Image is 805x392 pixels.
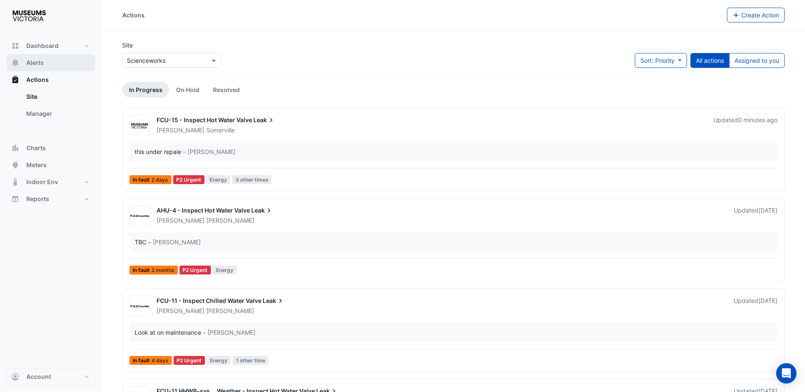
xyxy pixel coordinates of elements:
span: Sort: Priority [640,57,675,64]
div: P2 Urgent [180,266,211,274]
label: Site [122,41,133,50]
span: Energy [206,175,230,184]
span: AHU-4 - Inspect Hot Water Valve [157,207,250,214]
button: All actions [690,53,729,68]
app-icon: Actions [11,76,20,84]
button: Account [7,368,95,385]
app-icon: Dashboard [11,42,20,50]
span: Create Action [741,11,779,19]
button: Indoor Env [7,174,95,190]
img: Company Logo [10,7,48,24]
div: Updated [734,297,777,315]
span: Tue 26-Aug-2025 07:39 AEST [738,116,777,123]
span: Indoor Env [26,178,58,186]
a: Site [20,88,95,105]
span: [PERSON_NAME] [206,216,254,225]
span: Leak [251,206,273,215]
span: 4 days [151,358,168,363]
div: Actions [7,88,95,126]
span: Account [26,372,51,381]
img: AG Coombs [130,302,149,311]
div: Updated [713,116,777,134]
span: In fault [129,266,178,274]
span: Leak [253,116,275,124]
div: Actions [122,11,145,20]
span: Thu 14-Aug-2025 13:59 AEST [758,207,777,214]
div: P2 Urgent [173,175,205,184]
span: Charts [26,144,46,152]
app-icon: Charts [11,144,20,152]
span: In fault [129,356,172,365]
span: Energy [207,356,231,365]
span: Thu 14-Aug-2025 13:59 AEST [758,297,777,304]
button: Reports [7,190,95,207]
span: 2 days [151,177,168,182]
span: FCU-11 - Inspect Chilled Water Valve [157,297,261,304]
span: Alerts [26,59,44,67]
button: Actions [7,71,95,88]
span: [PERSON_NAME] [157,217,205,224]
app-icon: Alerts [11,59,20,67]
span: [PERSON_NAME] [157,307,205,314]
span: – [PERSON_NAME] [183,147,236,156]
button: Dashboard [7,37,95,54]
span: Actions [26,76,49,84]
div: Look at on maintenance [135,328,201,337]
button: Create Action [727,8,785,22]
span: 2 months [151,268,174,273]
span: Energy [213,266,237,274]
app-icon: Meters [11,161,20,169]
button: Meters [7,157,95,174]
app-icon: Reports [11,195,20,203]
span: – [PERSON_NAME] [203,328,255,337]
span: Meters [26,161,47,169]
div: Open Intercom Messenger [776,363,797,384]
button: Alerts [7,54,95,71]
span: [PERSON_NAME] [206,307,254,315]
app-icon: Indoor Env [11,178,20,186]
span: Dashboard [26,42,59,50]
span: – [PERSON_NAME] [148,238,201,246]
span: 3 other times [232,175,272,184]
span: In fault [129,175,171,184]
span: FCU-15 - Inspect Hot Water Valve [157,116,252,123]
a: Manager [20,105,95,122]
img: AG Coombs [130,212,149,220]
div: TBC [135,238,146,246]
a: In Progress [122,82,169,98]
span: Reports [26,195,49,203]
button: Assigned to you [729,53,785,68]
img: Museums Victoria [130,121,149,130]
a: Resolved [206,82,247,98]
span: 1 other time [233,356,269,365]
div: Updated [734,206,777,225]
div: this under repaie [135,147,181,156]
span: [PERSON_NAME] [157,126,205,134]
span: Somerville [206,126,235,134]
span: Leak [263,297,285,305]
a: On Hold [169,82,206,98]
div: P2 Urgent [174,356,205,365]
button: Sort: Priority [635,53,687,68]
button: Charts [7,140,95,157]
